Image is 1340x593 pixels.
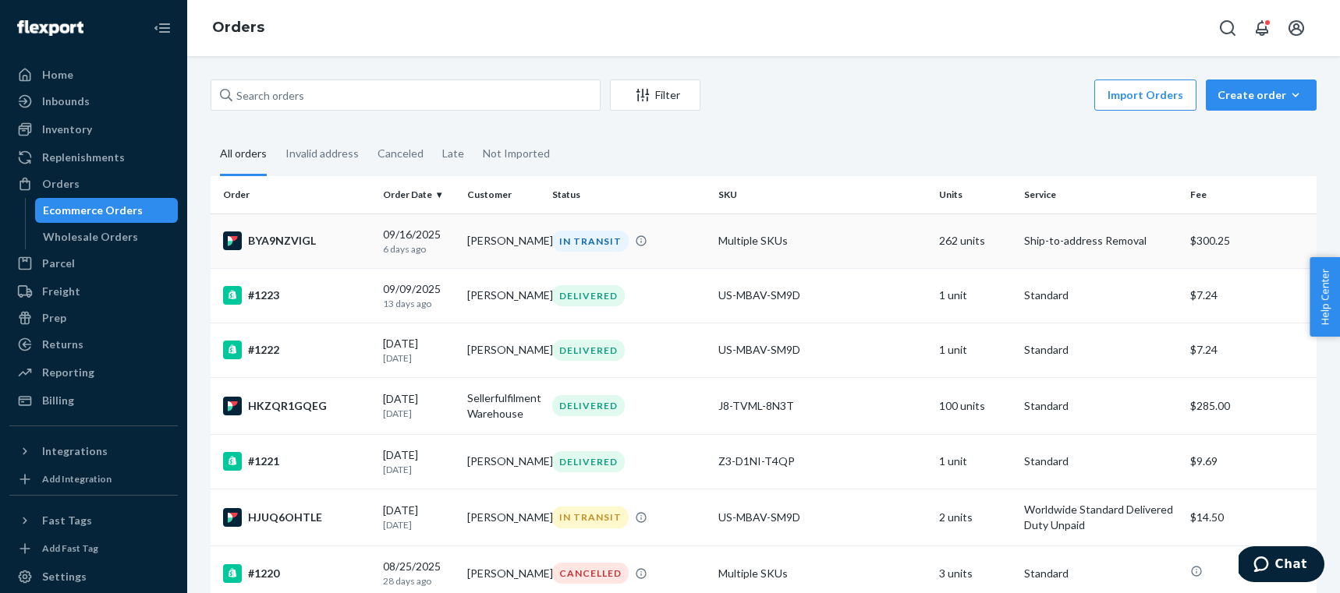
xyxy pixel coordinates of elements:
[42,122,92,137] div: Inventory
[461,434,546,489] td: [PERSON_NAME]
[383,463,456,476] p: [DATE]
[43,229,138,245] div: Wholesale Orders
[552,231,629,252] div: IN TRANSIT
[383,518,456,531] p: [DATE]
[1024,288,1178,303] p: Standard
[42,310,66,326] div: Prep
[933,489,1018,546] td: 2 units
[42,365,94,380] div: Reporting
[9,89,178,114] a: Inbounds
[42,94,90,109] div: Inbounds
[933,323,1018,377] td: 1 unit
[1094,79,1196,111] button: Import Orders
[9,360,178,385] a: Reporting
[1218,87,1305,103] div: Create order
[1018,176,1184,214] th: Service
[1184,489,1317,546] td: $14.50
[383,391,456,420] div: [DATE]
[718,454,927,469] div: Z3-D1NI-T4QP
[611,87,700,103] div: Filter
[610,79,700,111] button: Filter
[17,20,83,36] img: Flexport logo
[1184,377,1317,434] td: $285.00
[718,288,927,303] div: US-MBAV-SM9D
[461,323,546,377] td: [PERSON_NAME]
[383,447,456,476] div: [DATE]
[9,332,178,357] a: Returns
[1281,12,1312,44] button: Open account menu
[42,67,73,83] div: Home
[1239,546,1324,585] iframe: Opens a widget where you can chat to one of our agents
[383,336,456,365] div: [DATE]
[9,564,178,589] a: Settings
[9,305,178,330] a: Prep
[461,214,546,268] td: [PERSON_NAME]
[42,256,75,271] div: Parcel
[212,19,264,36] a: Orders
[383,297,456,310] p: 13 days ago
[1024,342,1178,358] p: Standard
[223,286,370,305] div: #1223
[552,395,625,416] div: DELIVERED
[9,279,178,304] a: Freight
[552,451,625,472] div: DELIVERED
[933,377,1018,434] td: 100 units
[461,489,546,546] td: [PERSON_NAME]
[552,340,625,361] div: DELIVERED
[1184,434,1317,489] td: $9.69
[9,117,178,142] a: Inventory
[1310,257,1340,337] button: Help Center
[42,393,74,408] div: Billing
[211,176,377,214] th: Order
[200,5,277,51] ol: breadcrumbs
[1184,176,1317,214] th: Fee
[1184,268,1317,323] td: $7.24
[9,145,178,170] a: Replenishments
[223,564,370,583] div: #1220
[1184,323,1317,377] td: $7.24
[43,203,143,218] div: Ecommerce Orders
[552,563,629,584] div: CANCELLED
[552,285,625,306] div: DELIVERED
[933,268,1018,323] td: 1 unit
[223,231,370,250] div: BYA9NZVIGL
[42,569,87,584] div: Settings
[1246,12,1278,44] button: Open notifications
[718,398,927,414] div: J8-TVML-8N3T
[223,397,370,415] div: HKZQR1GQEG
[383,242,456,256] p: 6 days ago
[42,513,92,528] div: Fast Tags
[42,443,108,459] div: Integrations
[223,341,370,359] div: #1222
[9,539,178,558] a: Add Fast Tag
[552,507,629,528] div: IN TRANSIT
[377,176,462,214] th: Order Date
[9,439,178,464] button: Integrations
[9,508,178,533] button: Fast Tags
[483,133,550,174] div: Not Imported
[378,133,424,174] div: Canceled
[9,388,178,413] a: Billing
[42,337,83,352] div: Returns
[712,214,934,268] td: Multiple SKUs
[1024,502,1178,533] p: Worldwide Standard Delivered Duty Unpaid
[933,176,1018,214] th: Units
[223,508,370,527] div: HJUQ6OHTLE
[383,227,456,256] div: 09/16/2025
[383,559,456,588] div: 08/25/2025
[383,574,456,588] p: 28 days ago
[42,284,80,299] div: Freight
[1024,454,1178,469] p: Standard
[383,351,456,365] p: [DATE]
[35,198,179,223] a: Ecommerce Orders
[718,510,927,525] div: US-MBAV-SM9D
[220,133,267,176] div: All orders
[42,542,98,555] div: Add Fast Tag
[1024,566,1178,581] p: Standard
[9,171,178,196] a: Orders
[9,62,178,87] a: Home
[211,79,601,111] input: Search orders
[223,452,370,471] div: #1221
